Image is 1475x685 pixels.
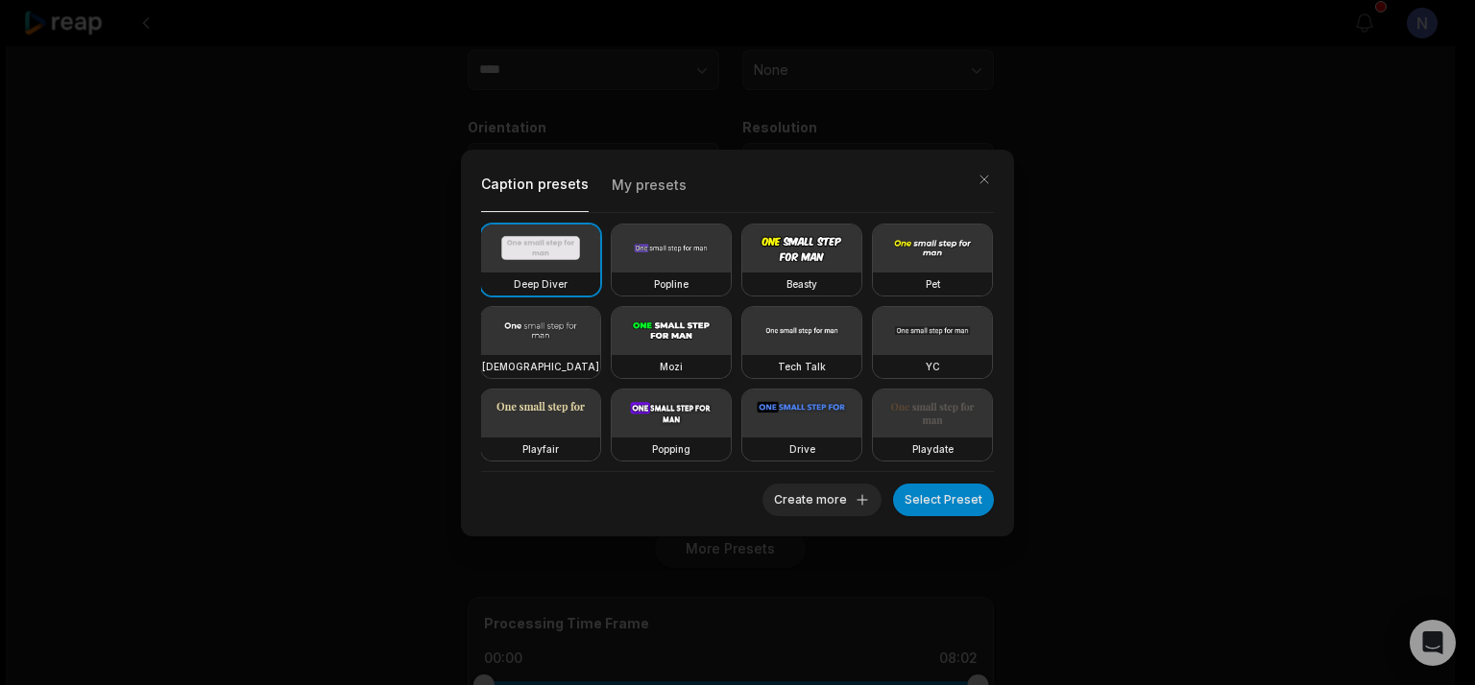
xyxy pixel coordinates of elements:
[893,484,994,516] button: Select Preset
[522,441,559,457] h3: Playfair
[514,276,568,292] h3: Deep Diver
[652,441,690,457] h3: Popping
[660,359,683,374] h3: Mozi
[789,441,815,457] h3: Drive
[762,488,882,508] a: Create more
[612,170,687,211] button: My presets
[926,276,940,292] h3: Pet
[926,359,940,374] h3: YC
[1410,620,1456,666] div: Open Intercom Messenger
[786,276,817,292] h3: Beasty
[654,276,689,292] h3: Popline
[482,359,599,374] h3: [DEMOGRAPHIC_DATA]
[912,441,954,457] h3: Playdate
[778,359,826,374] h3: Tech Talk
[762,484,882,516] button: Create more
[481,170,589,212] button: Caption presets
